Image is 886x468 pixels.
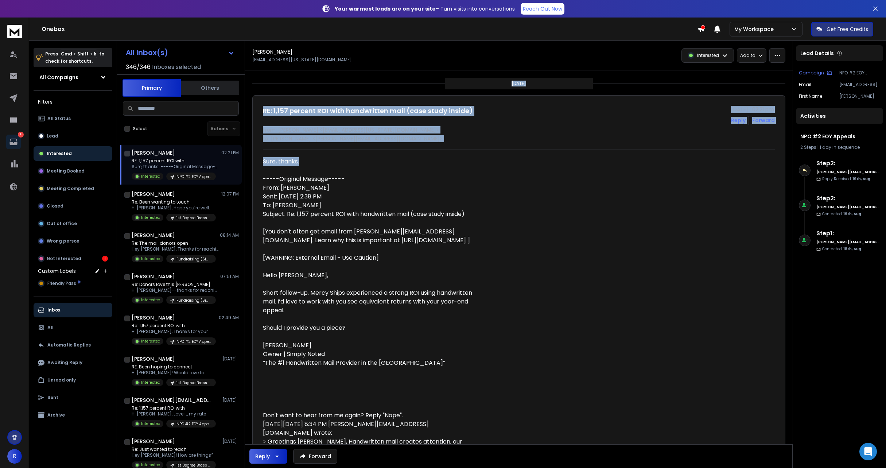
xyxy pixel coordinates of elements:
[800,144,816,150] span: 2 Steps
[839,70,880,76] p: NPO #2 EOY Appeals
[47,377,76,383] p: Unread only
[34,408,112,422] button: Archive
[731,106,775,113] p: [DATE] : 02:21 pm
[34,164,112,178] button: Meeting Booked
[42,25,697,34] h1: Onebox
[822,211,861,217] p: Contacted
[141,462,160,468] p: Interested
[799,70,832,76] button: Campaign
[827,26,868,33] p: Get Free Credits
[816,229,880,238] h6: Step 1 :
[252,48,292,55] h1: [PERSON_NAME]
[34,216,112,231] button: Out of office
[816,194,880,203] h6: Step 2 :
[731,117,746,124] button: Reply
[47,151,72,156] p: Interested
[132,411,216,417] p: Hi [PERSON_NAME], Love it, my rate
[38,267,76,275] h3: Custom Labels
[102,256,108,262] div: 1
[740,53,755,58] p: Add to
[799,70,824,76] p: Campaign
[133,126,147,132] label: Select
[34,199,112,213] button: Closed
[132,364,216,370] p: RE: Been hoping to connect
[141,421,160,426] p: Interested
[7,25,22,38] img: logo
[34,303,112,317] button: Inbox
[816,239,880,245] h6: [PERSON_NAME][EMAIL_ADDRESS][DOMAIN_NAME]
[120,45,240,60] button: All Inbox(s)
[7,449,22,464] button: R
[132,452,216,458] p: Hey [PERSON_NAME]! How are things?
[47,116,71,121] p: All Status
[34,390,112,405] button: Sent
[839,93,880,99] p: [PERSON_NAME]
[132,438,175,445] h1: [PERSON_NAME]
[132,164,219,170] p: Sure, thanks. -----Original Message----- From:
[47,168,85,174] p: Meeting Booked
[34,251,112,266] button: Not Interested1
[800,50,834,57] p: Lead Details
[47,133,58,139] p: Lead
[18,132,24,138] p: 1
[60,50,97,58] span: Cmd + Shift + k
[132,282,219,287] p: Re: Donors love this [PERSON_NAME]
[126,63,151,71] span: 346 / 346
[47,203,63,209] p: Closed
[176,256,211,262] p: Fundraising (Simply Noted)
[132,246,219,252] p: Hey [PERSON_NAME], Thanks for reaching
[176,298,211,303] p: Fundraising (Simply Noted)
[181,80,239,96] button: Others
[132,190,175,198] h1: [PERSON_NAME]
[34,355,112,370] button: Awaiting Reply
[34,234,112,248] button: Wrong person
[132,355,175,363] h1: [PERSON_NAME]
[34,373,112,387] button: Unread only
[47,256,81,262] p: Not Interested
[335,5,515,12] p: – Turn visits into conversations
[176,380,211,386] p: 1st Degree Brass ([PERSON_NAME])
[132,370,216,376] p: Hi [PERSON_NAME]! Would love to
[255,453,270,460] div: Reply
[132,273,175,280] h1: [PERSON_NAME]
[252,57,352,63] p: [EMAIL_ADDRESS][US_STATE][DOMAIN_NAME]
[176,215,211,221] p: 1st Degree Brass ([PERSON_NAME])
[39,74,78,81] h1: All Campaigns
[176,463,211,468] p: 1st Degree Brass ([PERSON_NAME])
[47,221,77,227] p: Out of office
[176,339,211,344] p: NPO #2 EOY Appeals
[822,176,870,182] p: Reply Received
[132,287,219,293] p: Hi [PERSON_NAME]--thanks for reaching out.
[222,438,239,444] p: [DATE]
[141,174,160,179] p: Interested
[47,281,76,286] span: Friendly Pass
[796,108,883,124] div: Activities
[799,93,822,99] p: First Name
[523,5,562,12] p: Reach Out Now
[47,412,65,418] p: Archive
[219,315,239,321] p: 02:49 AM
[843,211,861,217] span: 19th, Aug
[141,339,160,344] p: Interested
[34,111,112,126] button: All Status
[141,215,160,220] p: Interested
[859,443,877,460] div: Open Intercom Messenger
[141,380,160,385] p: Interested
[839,82,880,88] p: [EMAIL_ADDRESS][US_STATE][DOMAIN_NAME]
[816,169,880,175] h6: [PERSON_NAME][EMAIL_ADDRESS][DOMAIN_NAME]
[132,205,216,211] p: Hi [PERSON_NAME], Hope you’re well.
[822,246,861,252] p: Contacted
[47,325,54,330] p: All
[222,397,239,403] p: [DATE]
[221,150,239,156] p: 02:21 PM
[132,323,216,329] p: Re: 1,157 percent ROI with
[816,159,880,168] h6: Step 2 :
[45,50,104,65] p: Press to check for shortcuts.
[734,26,777,33] p: My Workspace
[123,79,181,97] button: Primary
[47,360,82,365] p: Awaiting Reply
[800,144,879,150] div: |
[141,297,160,303] p: Interested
